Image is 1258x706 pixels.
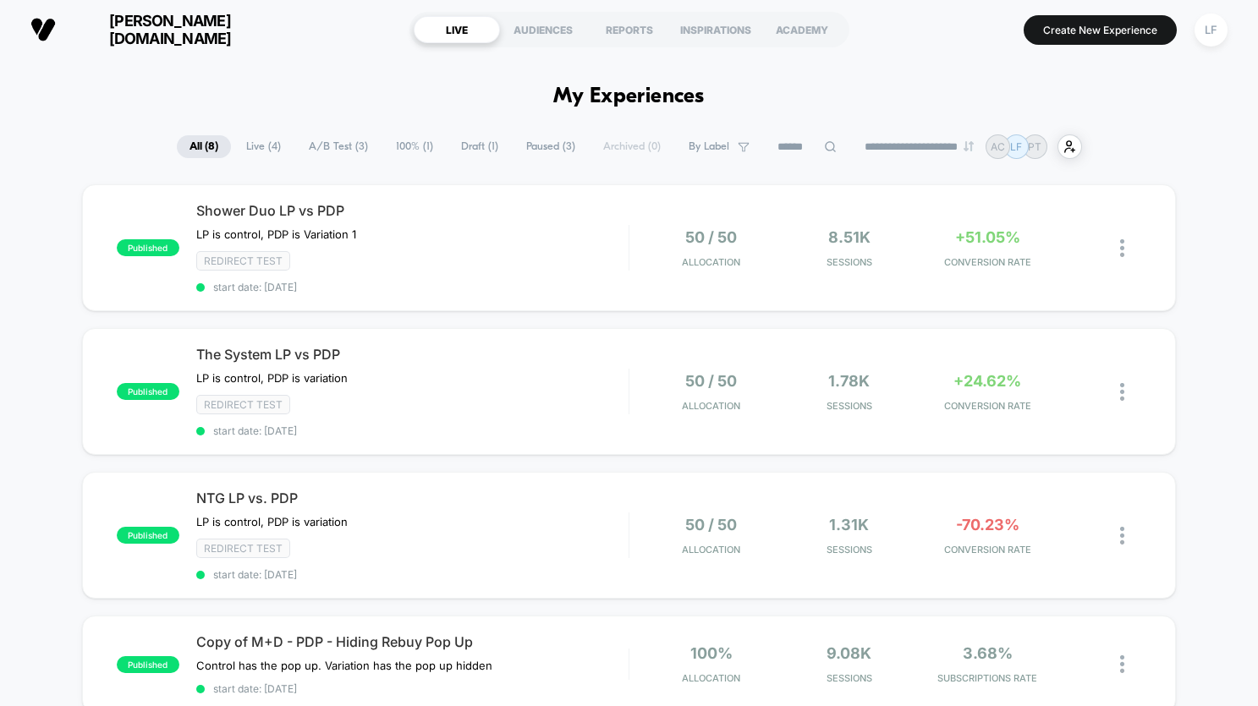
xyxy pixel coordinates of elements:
img: close [1120,527,1124,545]
span: LP is control, PDP is Variation 1 [196,227,356,241]
span: 50 / 50 [685,228,737,246]
div: AUDIENCES [500,16,586,43]
span: 50 / 50 [685,516,737,534]
span: 50 / 50 [685,372,737,390]
span: Sessions [784,400,914,412]
span: 100% ( 1 ) [383,135,446,158]
span: 100% [690,644,733,662]
span: +51.05% [955,228,1020,246]
span: +24.62% [953,372,1021,390]
span: published [117,527,179,544]
span: CONVERSION RATE [923,544,1052,555]
span: published [117,239,179,256]
button: LF [1189,13,1233,47]
button: [PERSON_NAME][DOMAIN_NAME] [25,11,277,48]
span: All ( 8 ) [177,135,231,158]
div: ACADEMY [759,16,845,43]
p: AC [991,140,1005,153]
span: published [117,656,179,673]
span: start date: [DATE] [196,568,629,581]
span: Allocation [682,400,740,412]
span: A/B Test ( 3 ) [296,135,381,158]
span: Sessions [784,544,914,555]
span: Redirect Test [196,539,290,558]
div: LF [1195,14,1228,47]
span: Sessions [784,672,914,684]
span: 9.08k [827,644,871,662]
span: start date: [DATE] [196,424,629,437]
span: 1.78k [828,372,870,390]
img: close [1120,655,1124,673]
span: Redirect Test [196,251,290,271]
span: start date: [DATE] [196,281,629,293]
p: PT [1028,140,1041,153]
img: close [1120,239,1124,257]
span: start date: [DATE] [196,682,629,695]
span: Sessions [784,256,914,268]
span: Draft ( 1 ) [448,135,511,158]
span: Allocation [682,256,740,268]
span: The System LP vs PDP [196,346,629,363]
div: INSPIRATIONS [673,16,759,43]
span: LP is control, PDP is variation [196,515,348,528]
img: Visually logo [30,17,56,42]
span: -70.23% [956,516,1019,534]
span: 8.51k [828,228,871,246]
img: close [1120,383,1124,401]
div: REPORTS [586,16,673,43]
span: CONVERSION RATE [923,256,1052,268]
h1: My Experiences [553,85,705,109]
span: By Label [689,140,729,153]
img: end [964,141,974,151]
span: 3.68% [963,644,1013,662]
span: published [117,383,179,400]
span: Shower Duo LP vs PDP [196,202,629,219]
span: LP is control, PDP is variation [196,371,348,385]
span: Paused ( 3 ) [514,135,588,158]
span: CONVERSION RATE [923,400,1052,412]
button: Create New Experience [1024,15,1177,45]
div: LIVE [414,16,500,43]
span: NTG LP vs. PDP [196,490,629,506]
span: 1.31k [829,516,869,534]
span: Control has the pop up. Variation has the pop up hidden [196,659,492,672]
span: Allocation [682,544,740,555]
span: Live ( 4 ) [233,135,294,158]
span: [PERSON_NAME][DOMAIN_NAME] [69,12,272,47]
span: SUBSCRIPTIONS RATE [923,672,1052,684]
span: Allocation [682,672,740,684]
span: Redirect Test [196,395,290,414]
span: Copy of M+D - PDP - Hiding Rebuy Pop Up [196,633,629,650]
p: LF [1010,140,1022,153]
